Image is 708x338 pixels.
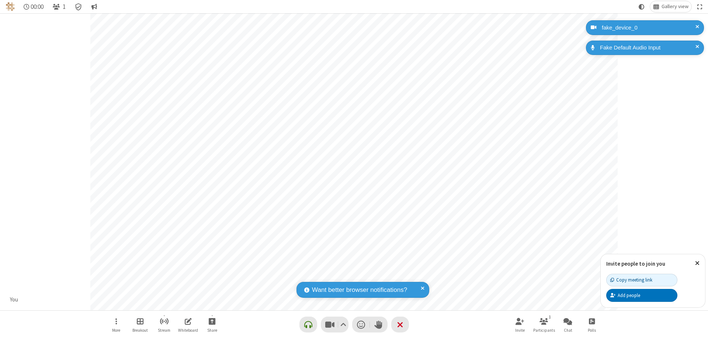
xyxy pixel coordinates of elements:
[533,328,555,332] span: Participants
[6,2,15,11] img: QA Selenium DO NOT DELETE OR CHANGE
[588,328,596,332] span: Polls
[606,274,677,286] button: Copy meeting link
[606,260,665,267] label: Invite people to join you
[49,1,69,12] button: Open participant list
[178,328,198,332] span: Whiteboard
[312,285,407,295] span: Want better browser notifications?
[564,328,572,332] span: Chat
[606,289,677,301] button: Add people
[321,317,348,332] button: Stop video (⌘+Shift+V)
[177,314,199,335] button: Open shared whiteboard
[105,314,127,335] button: Open menu
[557,314,579,335] button: Open chat
[391,317,409,332] button: End or leave meeting
[352,317,370,332] button: Send a reaction
[533,314,555,335] button: Open participant list
[690,254,705,272] button: Close popover
[7,296,21,304] div: You
[547,314,553,320] div: 1
[31,3,44,10] span: 00:00
[597,44,698,52] div: Fake Default Audio Input
[636,1,648,12] button: Using system theme
[88,1,100,12] button: Conversation
[299,317,317,332] button: Connect your audio
[207,328,217,332] span: Share
[599,24,698,32] div: fake_device_0
[338,317,348,332] button: Video setting
[63,3,66,10] span: 1
[112,328,120,332] span: More
[21,1,47,12] div: Timer
[509,314,531,335] button: Invite participants (⌘+Shift+I)
[650,1,691,12] button: Change layout
[129,314,151,335] button: Manage Breakout Rooms
[158,328,170,332] span: Stream
[662,4,688,10] span: Gallery view
[370,317,388,332] button: Raise hand
[201,314,223,335] button: Start sharing
[72,1,86,12] div: Meeting details Encryption enabled
[581,314,603,335] button: Open poll
[132,328,148,332] span: Breakout
[515,328,525,332] span: Invite
[153,314,175,335] button: Start streaming
[694,1,705,12] button: Fullscreen
[610,276,652,283] div: Copy meeting link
